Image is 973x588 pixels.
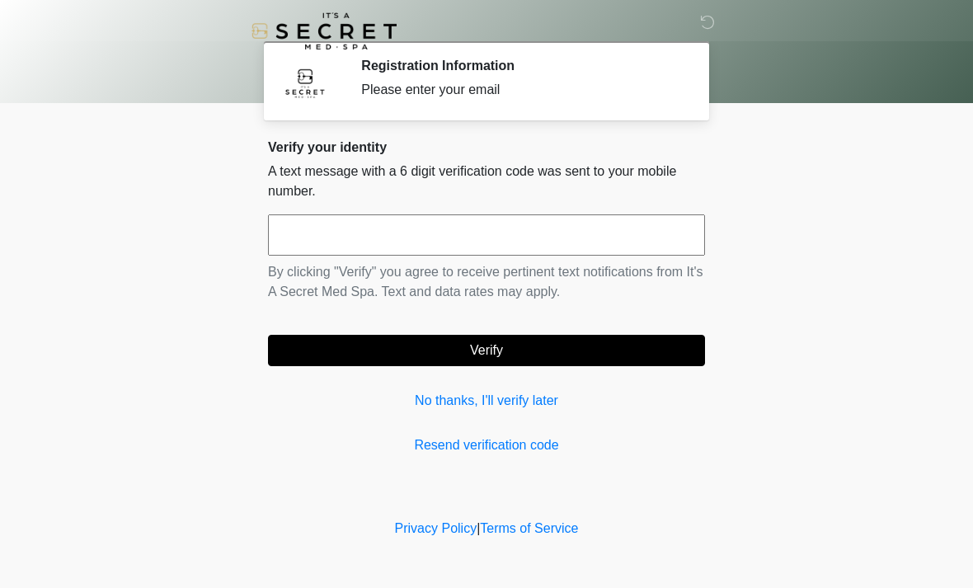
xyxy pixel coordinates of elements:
[268,391,705,411] a: No thanks, I'll verify later
[361,80,680,100] div: Please enter your email
[251,12,397,49] img: It's A Secret Med Spa Logo
[395,521,477,535] a: Privacy Policy
[268,139,705,155] h2: Verify your identity
[280,58,330,107] img: Agent Avatar
[361,58,680,73] h2: Registration Information
[268,435,705,455] a: Resend verification code
[477,521,480,535] a: |
[268,335,705,366] button: Verify
[268,162,705,201] p: A text message with a 6 digit verification code was sent to your mobile number.
[480,521,578,535] a: Terms of Service
[268,262,705,302] p: By clicking "Verify" you agree to receive pertinent text notifications from It's A Secret Med Spa...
